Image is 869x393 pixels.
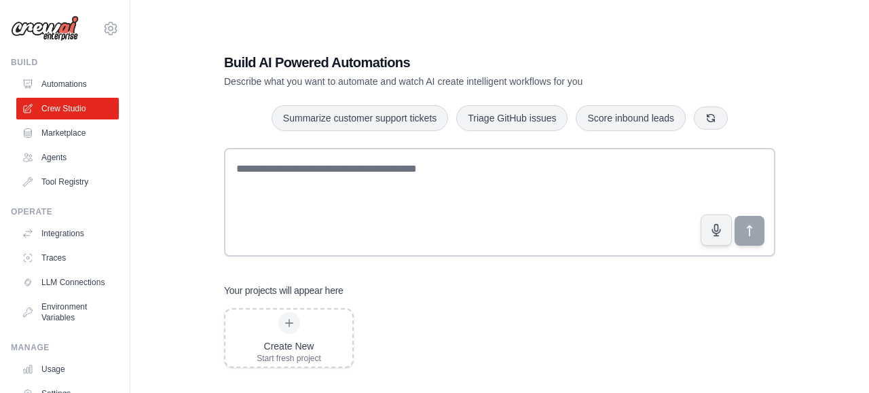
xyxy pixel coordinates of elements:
[16,272,119,293] a: LLM Connections
[16,98,119,119] a: Crew Studio
[16,247,119,269] a: Traces
[16,147,119,168] a: Agents
[16,296,119,329] a: Environment Variables
[11,342,119,353] div: Manage
[224,75,680,88] p: Describe what you want to automate and watch AI create intelligent workflows for you
[576,105,686,131] button: Score inbound leads
[701,214,732,246] button: Click to speak your automation idea
[224,53,680,72] h1: Build AI Powered Automations
[257,353,321,364] div: Start fresh project
[16,223,119,244] a: Integrations
[694,107,728,130] button: Get new suggestions
[16,122,119,144] a: Marketplace
[257,339,321,353] div: Create New
[16,73,119,95] a: Automations
[11,206,119,217] div: Operate
[272,105,448,131] button: Summarize customer support tickets
[11,16,79,41] img: Logo
[16,358,119,380] a: Usage
[11,57,119,68] div: Build
[224,284,344,297] h3: Your projects will appear here
[456,105,568,131] button: Triage GitHub issues
[16,171,119,193] a: Tool Registry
